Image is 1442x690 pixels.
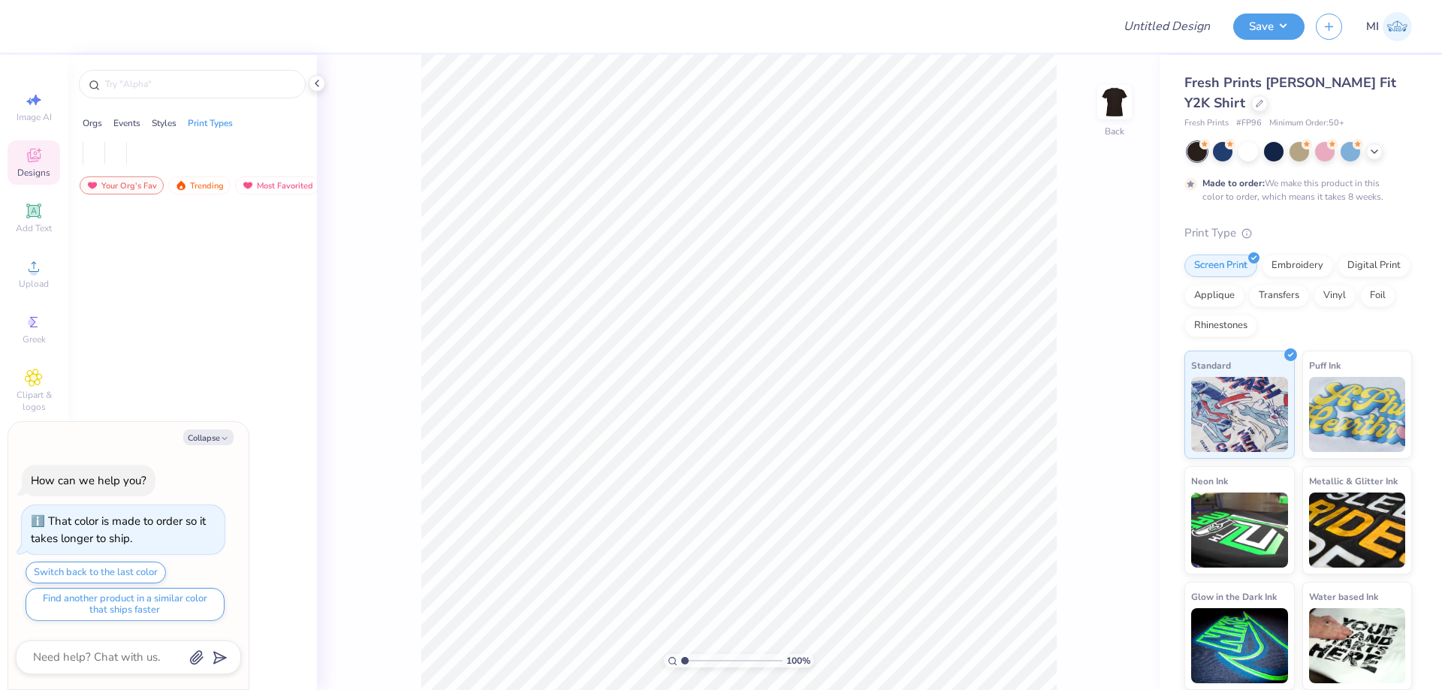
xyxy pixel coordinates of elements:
span: Puff Ink [1309,357,1341,373]
button: Switch back to the last color [26,562,166,583]
a: MI [1366,12,1412,41]
span: Image AI [17,111,52,123]
span: Clipart & logos [8,389,60,413]
div: Print Types [188,116,233,130]
div: Trending [168,176,231,194]
span: Upload [19,278,49,290]
span: Standard [1191,357,1231,373]
div: Back [1105,125,1124,138]
img: Puff Ink [1309,377,1406,452]
span: 100 % [786,654,810,667]
span: Glow in the Dark Ink [1191,589,1277,604]
img: Water based Ink [1309,608,1406,683]
div: Transfers [1249,285,1309,307]
img: Back [1100,87,1130,117]
div: Styles [152,116,176,130]
button: Find another product in a similar color that ships faster [26,588,225,621]
span: # FP96 [1236,117,1262,130]
img: Standard [1191,377,1288,452]
div: Your Org's Fav [80,176,164,194]
div: Events [113,116,140,130]
span: Greek [23,333,46,345]
span: Neon Ink [1191,473,1228,489]
button: Save [1233,14,1305,40]
div: Foil [1360,285,1395,307]
div: We make this product in this color to order, which means it takes 8 weeks. [1202,176,1387,203]
div: Applique [1184,285,1244,307]
img: Glow in the Dark Ink [1191,608,1288,683]
span: MI [1366,18,1379,35]
div: Digital Print [1338,255,1410,277]
div: Most Favorited [235,176,320,194]
div: Embroidery [1262,255,1333,277]
strong: Made to order: [1202,177,1265,189]
input: Untitled Design [1112,11,1222,41]
div: How can we help you? [31,473,146,488]
span: Water based Ink [1309,589,1378,604]
img: most_fav.gif [242,180,254,191]
span: Fresh Prints [PERSON_NAME] Fit Y2K Shirt [1184,74,1396,112]
div: Orgs [83,116,102,130]
span: Add Text [16,222,52,234]
button: Collapse [183,429,234,445]
img: most_fav.gif [86,180,98,191]
img: Metallic & Glitter Ink [1309,493,1406,568]
div: Screen Print [1184,255,1257,277]
img: Mark Isaac [1383,12,1412,41]
span: Metallic & Glitter Ink [1309,473,1398,489]
div: Print Type [1184,224,1412,242]
input: Try "Alpha" [104,77,296,92]
img: trending.gif [175,180,187,191]
span: Fresh Prints [1184,117,1229,130]
div: Rhinestones [1184,315,1257,337]
div: Vinyl [1314,285,1356,307]
span: Minimum Order: 50 + [1269,117,1344,130]
span: Designs [17,167,50,179]
div: That color is made to order so it takes longer to ship. [31,514,206,546]
img: Neon Ink [1191,493,1288,568]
